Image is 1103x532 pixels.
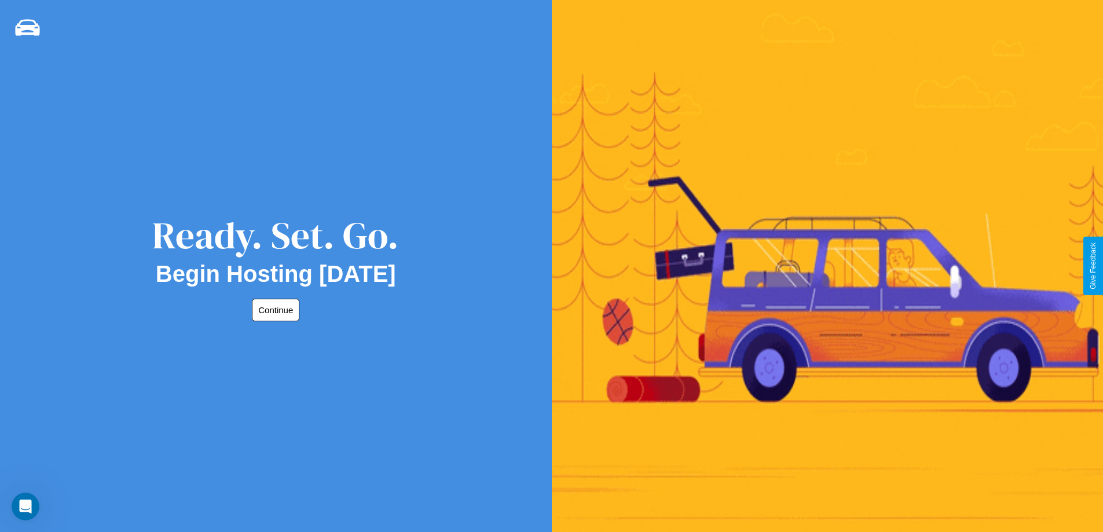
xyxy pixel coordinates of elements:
div: Ready. Set. Go. [152,210,399,261]
div: Give Feedback [1089,243,1097,289]
h2: Begin Hosting [DATE] [156,261,396,287]
button: Continue [252,299,299,321]
iframe: Intercom live chat [12,493,39,520]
